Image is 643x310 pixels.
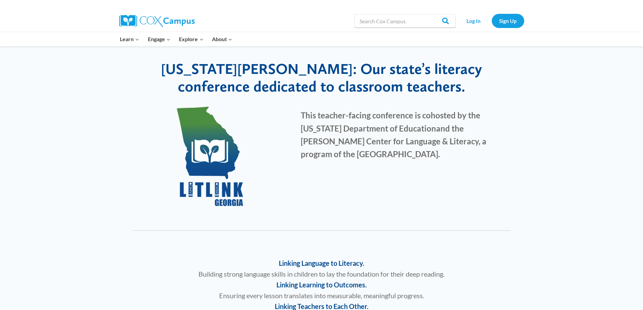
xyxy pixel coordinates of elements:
[459,14,488,28] a: Log In
[120,35,139,44] span: Learn
[219,291,424,300] span: Ensuring every lesson translates into measurable, meaningful progress.
[301,123,486,159] strong: and the [PERSON_NAME] Center for Language & Literacy, a program of the [GEOGRAPHIC_DATA].
[354,14,456,28] input: Search Cox Campus
[161,60,482,95] span: [US_STATE][PERSON_NAME]: Our state’s literacy conference dedicated to classroom teachers.
[492,14,524,28] a: Sign Up
[116,32,237,46] nav: Primary Navigation
[198,270,445,278] span: Building strong language skills in children to lay the foundation for their deep reading.
[459,14,524,28] nav: Secondary Navigation
[175,106,244,207] img: LitLink25-Logo_Vertical_color_xp
[179,35,203,44] span: Explore
[148,35,170,44] span: Engage
[279,259,365,267] span: Linking Language to Literacy.
[119,15,195,27] img: Cox Campus
[301,110,480,133] strong: This teacher-facing conference is cohosted by the [US_STATE] Department of Education
[212,35,232,44] span: About
[276,281,367,289] span: Linking Learning to Outcomes.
